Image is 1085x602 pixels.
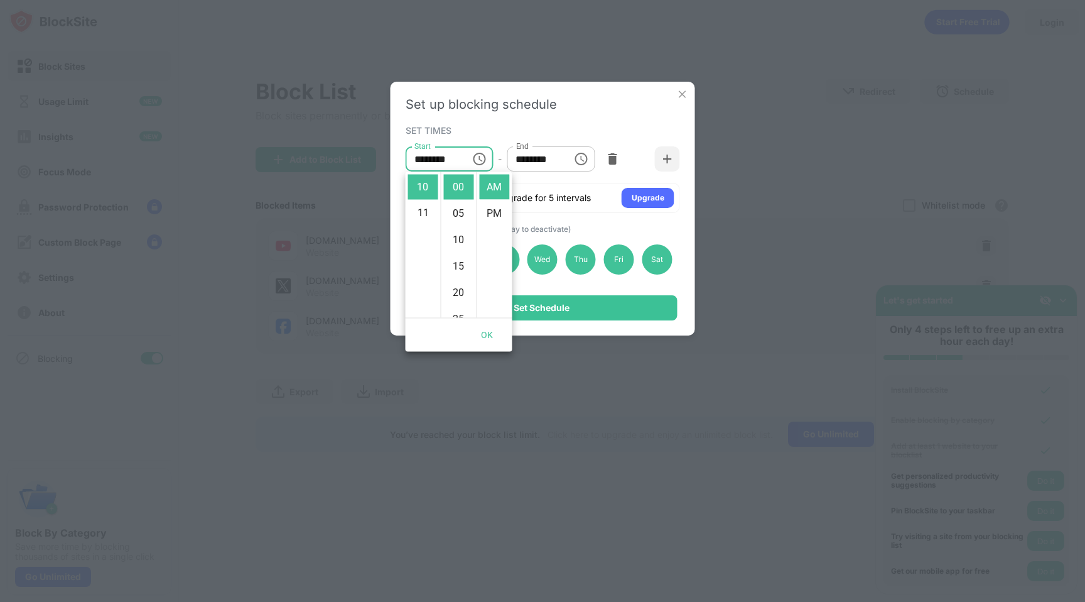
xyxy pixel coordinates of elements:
[604,244,634,275] div: Fri
[514,303,569,313] div: Set Schedule
[568,146,593,172] button: Choose time, selected time is 1:00 PM
[467,146,492,172] button: Choose time, selected time is 10:00 AM
[676,88,689,101] img: x-button.svg
[498,152,502,166] div: -
[516,141,529,151] label: End
[477,172,512,318] ul: Select meridiem
[444,175,474,200] li: 0 minutes
[414,141,431,151] label: Start
[406,223,677,234] div: SELECTED DAYS
[408,201,438,226] li: 11 hours
[406,172,441,318] ul: Select hours
[480,201,510,226] li: PM
[441,172,477,318] ul: Select minutes
[444,201,474,226] li: 5 minutes
[406,125,677,135] div: SET TIMES
[467,324,507,347] button: OK
[480,175,510,200] li: AM
[406,97,680,112] div: Set up blocking schedule
[632,192,664,204] div: Upgrade
[444,280,474,305] li: 20 minutes
[444,227,474,253] li: 10 minutes
[444,254,474,279] li: 15 minutes
[478,224,571,234] span: (Click a day to deactivate)
[527,244,558,275] div: Wed
[642,244,672,275] div: Sat
[444,307,474,332] li: 25 minutes
[566,244,596,275] div: Thu
[408,175,438,200] li: 10 hours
